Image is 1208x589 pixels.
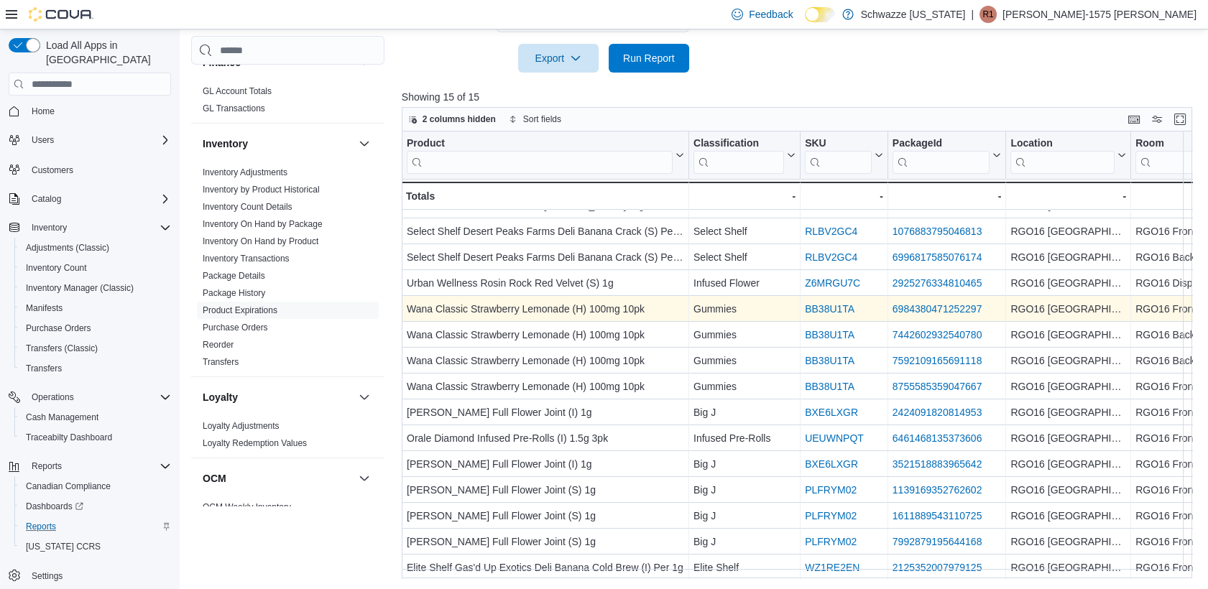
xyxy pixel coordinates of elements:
a: Reports [20,518,62,535]
a: Transfers (Classic) [20,340,103,357]
span: Inventory Manager (Classic) [20,279,171,297]
a: Inventory by Product Historical [203,185,320,195]
span: Canadian Compliance [20,478,171,495]
button: Sort fields [503,111,567,128]
a: GL Transactions [203,103,265,113]
div: Loyalty [191,417,384,458]
a: Transfers [20,360,68,377]
a: Purchase Orders [20,320,97,337]
h3: Loyalty [203,390,238,404]
span: Dashboards [20,498,171,515]
div: Totals [406,187,684,205]
button: OCM [356,470,373,487]
button: Settings [3,565,177,586]
span: Purchase Orders [26,323,91,334]
a: Inventory Manager (Classic) [20,279,139,297]
span: Reports [26,521,56,532]
button: Display options [1148,111,1166,128]
button: Adjustments (Classic) [14,238,177,258]
button: Inventory Count [14,258,177,278]
a: Dashboards [20,498,89,515]
span: Home [32,106,55,117]
button: Purchase Orders [14,318,177,338]
a: Loyalty Adjustments [203,421,280,431]
button: Users [3,130,177,150]
a: Package Details [203,271,265,281]
a: Product Expirations [203,305,277,315]
span: Settings [26,567,171,585]
a: Cash Management [20,409,104,426]
button: Inventory [26,219,73,236]
div: - [1010,187,1126,205]
span: Package History [203,287,265,299]
h3: OCM [203,471,226,486]
button: Manifests [14,298,177,318]
button: Reports [26,458,68,475]
p: Schwazze [US_STATE] [861,6,966,23]
span: Transfers [26,363,62,374]
div: Inventory [191,164,384,376]
span: 2 columns hidden [423,113,496,125]
span: Catalog [32,193,61,205]
button: Reports [3,456,177,476]
button: Reports [14,516,177,537]
span: Reports [20,518,171,535]
button: Enter fullscreen [1171,111,1189,128]
a: Settings [26,567,68,585]
a: Customers [26,162,79,179]
span: Cash Management [26,412,98,423]
span: Inventory by Product Historical [203,184,320,195]
button: Users [26,131,60,149]
span: Inventory On Hand by Product [203,236,318,247]
span: GL Account Totals [203,85,272,97]
button: [US_STATE] CCRS [14,537,177,557]
p: | [971,6,974,23]
span: Inventory On Hand by Package [203,218,323,230]
a: Dashboards [14,496,177,516]
span: Feedback [749,7,793,22]
a: Inventory Transactions [203,254,290,264]
button: Operations [3,387,177,407]
span: Transfers [20,360,171,377]
button: 2 columns hidden [402,111,502,128]
span: R1 [982,6,993,23]
button: Loyalty [203,390,353,404]
a: OCM Weekly Inventory [203,502,291,512]
button: Loyalty [356,389,373,406]
a: [US_STATE] CCRS [20,538,106,555]
span: Catalog [26,190,171,208]
a: Inventory Adjustments [203,167,287,177]
button: Home [3,101,177,121]
button: Transfers [14,358,177,379]
span: Users [32,134,54,146]
img: Cova [29,7,93,22]
span: Inventory [26,219,171,236]
span: Reports [26,458,171,475]
span: Inventory Transactions [203,253,290,264]
span: Inventory Count Details [203,201,292,213]
button: Inventory [203,136,353,151]
span: Inventory Count [26,262,87,274]
input: Dark Mode [805,7,835,22]
button: Catalog [26,190,67,208]
span: Canadian Compliance [26,481,111,492]
span: Operations [26,389,171,406]
span: Inventory Count [20,259,171,277]
span: Sort fields [523,113,561,125]
button: Canadian Compliance [14,476,177,496]
span: Adjustments (Classic) [20,239,171,256]
div: Finance [191,83,384,123]
span: Manifests [26,302,63,314]
span: Manifests [20,300,171,317]
span: Settings [32,570,63,582]
a: Canadian Compliance [20,478,116,495]
a: Home [26,103,60,120]
span: Inventory [32,222,67,233]
a: Inventory Count Details [203,202,292,212]
span: Purchase Orders [20,320,171,337]
p: [PERSON_NAME]-1575 [PERSON_NAME] [1002,6,1197,23]
span: Loyalty Redemption Values [203,437,307,449]
span: Run Report [623,51,675,65]
div: - [693,187,796,205]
